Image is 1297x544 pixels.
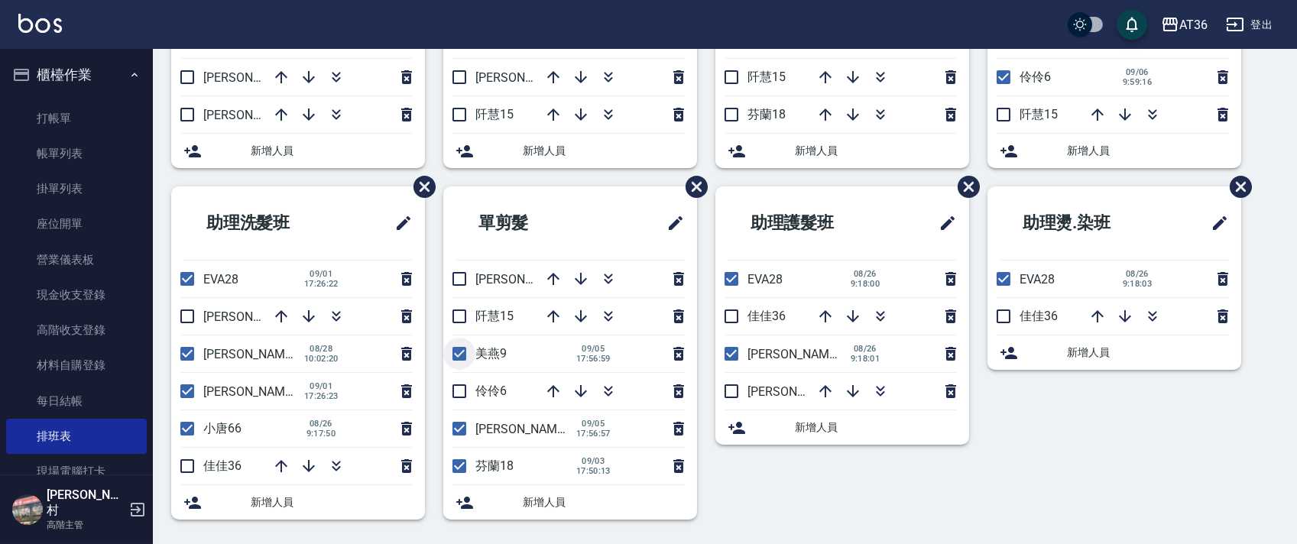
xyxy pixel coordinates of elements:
[171,134,425,168] div: 新增人員
[1218,164,1254,209] span: 刪除班表
[1020,309,1058,323] span: 佳佳36
[304,279,339,289] span: 17:26:22
[795,143,957,159] span: 新增人員
[475,70,581,85] span: [PERSON_NAME]16
[443,485,697,520] div: 新增人員
[304,344,339,354] span: 08/28
[1020,70,1051,84] span: 伶伶6
[456,196,605,251] h2: 單剪髮
[657,205,685,241] span: 修改班表的標題
[203,458,242,473] span: 佳佳36
[6,206,147,241] a: 座位開單
[6,348,147,383] a: 材料自購登錄
[987,335,1241,370] div: 新增人員
[6,101,147,136] a: 打帳單
[747,272,783,287] span: EVA28
[203,384,309,399] span: [PERSON_NAME]55
[1120,77,1154,87] span: 9:59:16
[1120,279,1154,289] span: 9:18:03
[385,205,413,241] span: 修改班表的標題
[6,171,147,206] a: 掛單列表
[1179,15,1208,34] div: AT36
[6,277,147,312] a: 現金收支登錄
[747,107,786,121] span: 芬蘭18
[304,419,338,429] span: 08/26
[6,419,147,454] a: 排班表
[747,384,853,399] span: [PERSON_NAME]56
[576,419,611,429] span: 09/05
[443,134,697,168] div: 新增人員
[475,458,514,473] span: 芬蘭18
[576,429,611,439] span: 17:56:57
[47,518,125,532] p: 高階主管
[576,354,611,364] span: 17:56:59
[203,421,242,436] span: 小唐66
[728,196,893,251] h2: 助理護髮班
[12,494,43,525] img: Person
[674,164,710,209] span: 刪除班表
[6,55,147,95] button: 櫃檯作業
[475,346,507,361] span: 美燕9
[304,354,339,364] span: 10:02:20
[475,309,514,323] span: 阡慧15
[203,70,309,85] span: [PERSON_NAME]11
[18,14,62,33] img: Logo
[6,454,147,489] a: 現場電腦打卡
[1020,107,1058,121] span: 阡慧15
[1220,11,1279,39] button: 登出
[576,344,611,354] span: 09/05
[1120,67,1154,77] span: 09/06
[402,164,438,209] span: 刪除班表
[1201,205,1229,241] span: 修改班表的標題
[987,134,1241,168] div: 新增人員
[6,312,147,348] a: 高階收支登錄
[304,381,339,391] span: 09/01
[848,279,882,289] span: 9:18:00
[1067,345,1229,361] span: 新增人員
[747,70,786,84] span: 阡慧15
[203,309,309,324] span: [PERSON_NAME]56
[203,347,309,361] span: [PERSON_NAME]58
[1120,269,1154,279] span: 08/26
[304,429,338,439] span: 9:17:50
[848,269,882,279] span: 08/26
[523,494,685,510] span: 新增人員
[848,354,882,364] span: 9:18:01
[304,391,339,401] span: 17:26:23
[848,344,882,354] span: 08/26
[795,419,957,436] span: 新增人員
[523,143,685,159] span: 新增人員
[946,164,982,209] span: 刪除班表
[47,487,125,518] h5: [PERSON_NAME]村
[576,456,611,466] span: 09/03
[747,347,853,361] span: [PERSON_NAME]58
[475,272,581,287] span: [PERSON_NAME]11
[1155,9,1214,40] button: AT36
[251,494,413,510] span: 新增人員
[475,422,581,436] span: [PERSON_NAME]16
[929,205,957,241] span: 修改班表的標題
[251,143,413,159] span: 新增人員
[171,485,425,520] div: 新增人員
[715,134,969,168] div: 新增人員
[1000,196,1167,251] h2: 助理燙.染班
[6,384,147,419] a: 每日結帳
[6,242,147,277] a: 營業儀表板
[183,196,349,251] h2: 助理洗髮班
[1067,143,1229,159] span: 新增人員
[1117,9,1147,40] button: save
[475,107,514,121] span: 阡慧15
[715,410,969,445] div: 新增人員
[747,309,786,323] span: 佳佳36
[576,466,611,476] span: 17:50:13
[203,272,238,287] span: EVA28
[6,136,147,171] a: 帳單列表
[1020,272,1055,287] span: EVA28
[304,269,339,279] span: 09/01
[475,384,507,398] span: 伶伶6
[203,108,309,122] span: [PERSON_NAME]16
